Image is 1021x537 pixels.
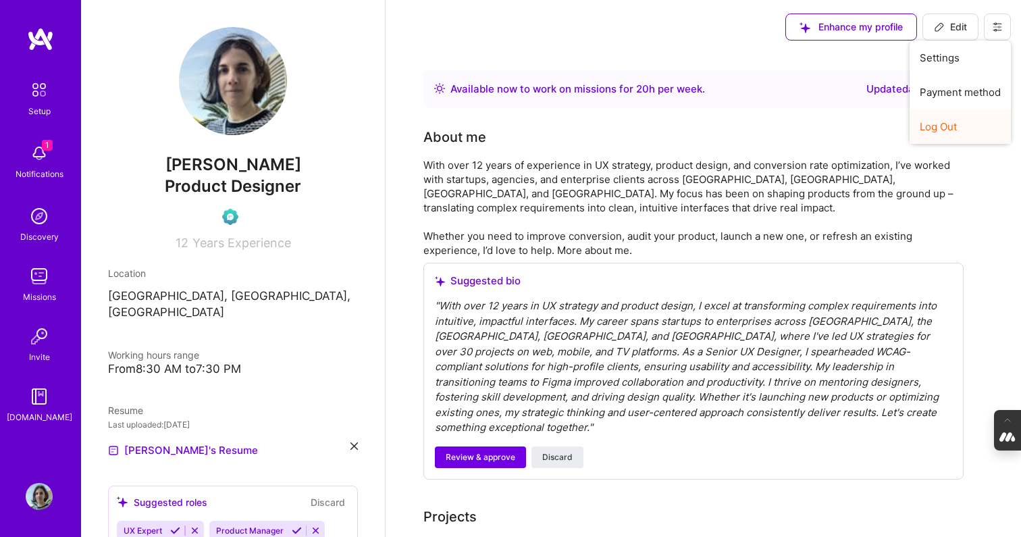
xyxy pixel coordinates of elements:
div: Notifications [16,167,63,181]
div: Last uploaded: [DATE] [108,417,358,432]
a: [PERSON_NAME]'s Resume [108,442,258,459]
span: Product Designer [165,176,301,196]
div: From 8:30 AM to 7:30 PM [108,362,358,376]
i: Accept [170,526,180,536]
button: Log Out [910,109,1011,144]
img: logo [27,27,54,51]
img: Invite [26,323,53,350]
img: Availability [434,83,445,94]
span: Resume [108,405,143,416]
div: [DOMAIN_NAME] [7,410,72,424]
button: Review & approve [435,446,526,468]
img: setup [25,76,53,104]
img: discovery [26,203,53,230]
img: guide book [26,383,53,410]
img: Evaluation Call Pending [222,209,238,225]
a: User Avatar [22,483,56,510]
i: icon SuggestedTeams [435,276,445,286]
span: Product Manager [216,526,284,536]
button: Edit [922,14,978,41]
div: With over 12 years of experience in UX strategy, product design, and conversion rate optimization... [423,158,964,257]
span: 1 [42,140,53,151]
div: Projects [423,507,477,527]
button: Enhance my profile [785,14,917,41]
span: Discard [542,451,573,463]
img: bell [26,140,53,167]
span: Years Experience [192,236,291,250]
img: User Avatar [179,27,287,135]
i: icon Close [350,442,358,450]
button: Settings [910,41,1011,75]
button: Discard [531,446,583,468]
i: icon SuggestedTeams [800,22,810,33]
img: Resume [108,445,119,456]
span: [PERSON_NAME] [108,155,358,175]
span: Edit [934,20,967,34]
span: 20 [636,82,649,95]
div: Suggested bio [435,274,952,288]
div: Setup [28,104,51,118]
span: 12 [176,236,188,250]
div: " With over 12 years in UX strategy and product design, I excel at transforming complex requireme... [435,299,952,436]
span: Enhance my profile [800,20,903,34]
div: Suggested roles [117,495,207,509]
div: About me [423,127,486,147]
span: Working hours range [108,349,199,361]
span: UX Expert [124,526,162,536]
i: Reject [311,526,321,536]
img: teamwork [26,263,53,290]
div: Invite [29,350,50,364]
div: Updated about [DATE] [866,81,973,97]
div: Available now to work on missions for h per week . [450,81,705,97]
i: Reject [190,526,200,536]
img: User Avatar [26,483,53,510]
p: [GEOGRAPHIC_DATA], [GEOGRAPHIC_DATA], [GEOGRAPHIC_DATA] [108,288,358,321]
button: Discard [307,494,349,510]
div: Missions [23,290,56,304]
span: Review & approve [446,451,515,463]
i: icon SuggestedTeams [117,496,128,508]
button: Payment method [910,75,1011,109]
div: Discovery [20,230,59,244]
i: Accept [292,526,302,536]
div: Location [108,266,358,280]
